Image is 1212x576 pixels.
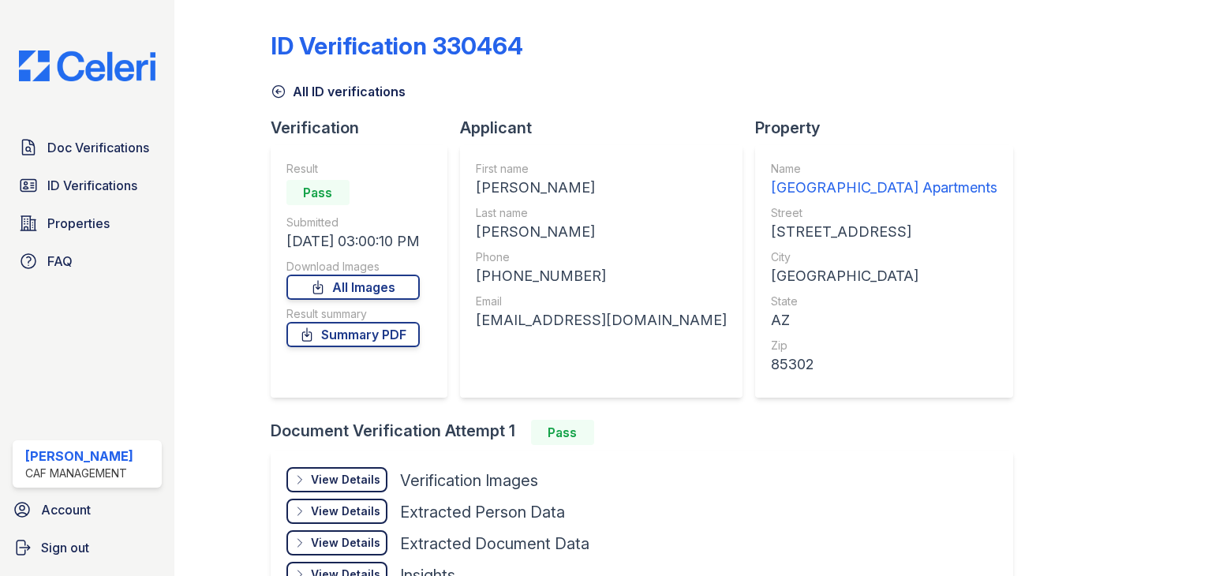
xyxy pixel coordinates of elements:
[771,338,997,353] div: Zip
[400,469,538,492] div: Verification Images
[286,259,420,275] div: Download Images
[286,275,420,300] a: All Images
[755,117,1026,139] div: Property
[400,501,565,523] div: Extracted Person Data
[771,205,997,221] div: Street
[476,265,727,287] div: [PHONE_NUMBER]
[271,32,523,60] div: ID Verification 330464
[771,309,997,331] div: AZ
[460,117,755,139] div: Applicant
[13,132,162,163] a: Doc Verifications
[476,294,727,309] div: Email
[286,306,420,322] div: Result summary
[771,249,997,265] div: City
[47,214,110,233] span: Properties
[6,532,168,563] a: Sign out
[41,500,91,519] span: Account
[25,466,133,481] div: CAF Management
[41,538,89,557] span: Sign out
[286,161,420,177] div: Result
[271,82,406,101] a: All ID verifications
[771,161,997,199] a: Name [GEOGRAPHIC_DATA] Apartments
[771,353,997,376] div: 85302
[531,420,594,445] div: Pass
[13,208,162,239] a: Properties
[13,170,162,201] a: ID Verifications
[47,138,149,157] span: Doc Verifications
[771,161,997,177] div: Name
[311,472,380,488] div: View Details
[286,322,420,347] a: Summary PDF
[771,265,997,287] div: [GEOGRAPHIC_DATA]
[771,177,997,199] div: [GEOGRAPHIC_DATA] Apartments
[25,447,133,466] div: [PERSON_NAME]
[286,230,420,252] div: [DATE] 03:00:10 PM
[47,176,137,195] span: ID Verifications
[47,252,73,271] span: FAQ
[311,535,380,551] div: View Details
[476,249,727,265] div: Phone
[476,177,727,199] div: [PERSON_NAME]
[271,420,1026,445] div: Document Verification Attempt 1
[476,205,727,221] div: Last name
[286,215,420,230] div: Submitted
[476,221,727,243] div: [PERSON_NAME]
[286,180,350,205] div: Pass
[476,161,727,177] div: First name
[13,245,162,277] a: FAQ
[6,494,168,526] a: Account
[400,533,589,555] div: Extracted Document Data
[771,294,997,309] div: State
[771,221,997,243] div: [STREET_ADDRESS]
[6,50,168,81] img: CE_Logo_Blue-a8612792a0a2168367f1c8372b55b34899dd931a85d93a1a3d3e32e68fde9ad4.png
[271,117,460,139] div: Verification
[311,503,380,519] div: View Details
[476,309,727,331] div: [EMAIL_ADDRESS][DOMAIN_NAME]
